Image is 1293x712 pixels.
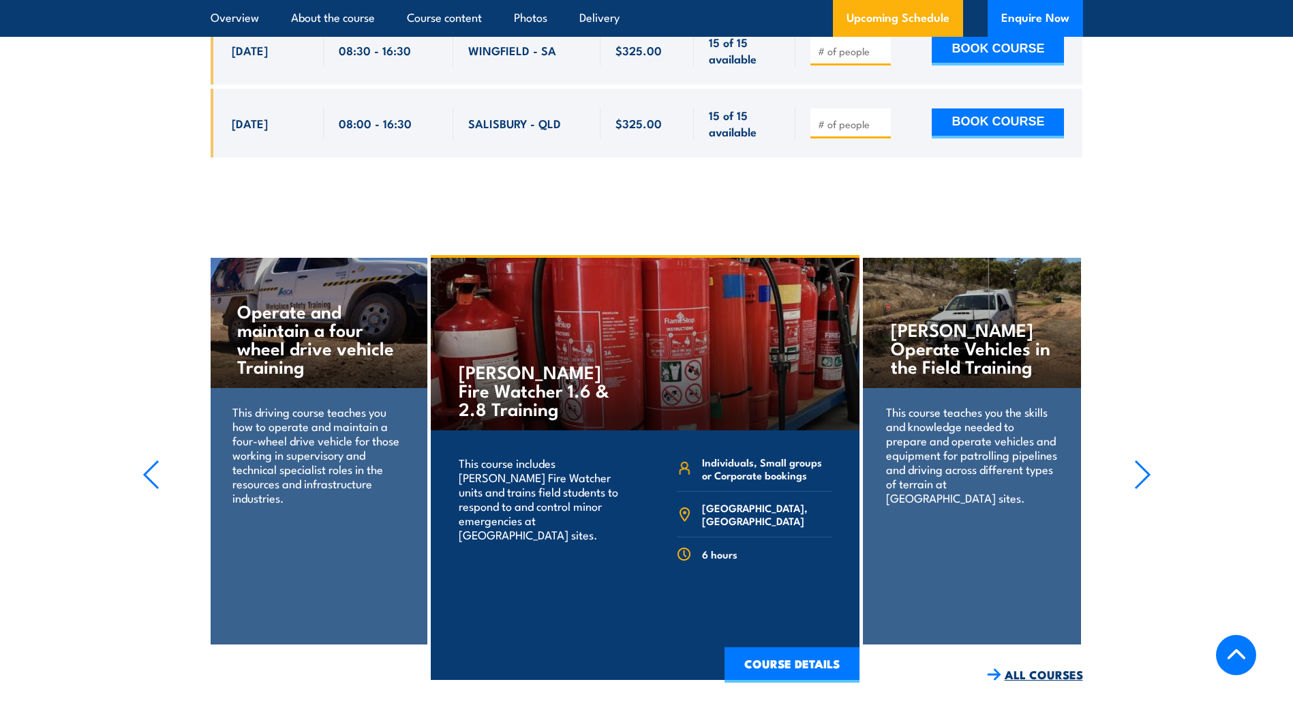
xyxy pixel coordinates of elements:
[468,42,556,58] span: WINGFIELD - SA
[702,548,737,561] span: 6 hours
[232,115,268,131] span: [DATE]
[932,35,1064,65] button: BOOK COURSE
[709,34,780,66] span: 15 of 15 available
[459,456,627,542] p: This course includes [PERSON_NAME] Fire Watcher units and trains field students to respond to and...
[709,107,780,139] span: 15 of 15 available
[615,115,662,131] span: $325.00
[702,456,832,481] span: Individuals, Small groups or Corporate bookings
[725,647,860,683] a: COURSE DETAILS
[339,115,412,131] span: 08:00 - 16:30
[818,117,886,131] input: # of people
[232,42,268,58] span: [DATE]
[891,320,1052,375] h4: [PERSON_NAME] Operate Vehicles in the Field Training
[339,42,411,58] span: 08:30 - 16:30
[932,108,1064,138] button: BOOK COURSE
[987,667,1083,683] a: ALL COURSES
[459,362,619,417] h4: [PERSON_NAME] Fire Watcher 1.6 & 2.8 Training
[886,404,1057,505] p: This course teaches you the skills and knowledge needed to prepare and operate vehicles and equip...
[232,404,404,505] p: This driving course teaches you how to operate and maintain a four-wheel drive vehicle for those ...
[818,44,886,58] input: # of people
[702,501,832,527] span: [GEOGRAPHIC_DATA], [GEOGRAPHIC_DATA]
[468,115,561,131] span: SALISBURY - QLD
[615,42,662,58] span: $325.00
[237,301,399,375] h4: Operate and maintain a four wheel drive vehicle Training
